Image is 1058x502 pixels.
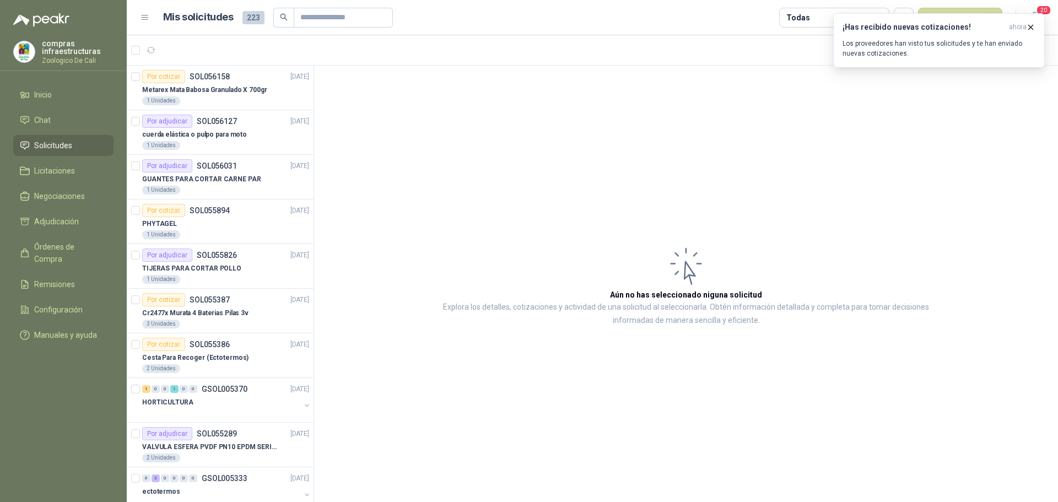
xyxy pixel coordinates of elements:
p: TIJERAS PARA CORTAR POLLO [142,263,241,274]
p: [DATE] [290,72,309,82]
a: Por adjudicarSOL055289[DATE] VALVULA ESFERA PVDF PN10 EPDM SERIE EX D 25MM CEPEX64926TREME2 Unidades [127,423,314,467]
div: 1 [170,385,179,393]
p: SOL055289 [197,430,237,438]
span: Inicio [34,89,52,101]
div: 1 [142,385,150,393]
div: Por cotizar [142,70,185,83]
div: 0 [170,474,179,482]
a: Licitaciones [13,160,114,181]
h3: Aún no has seleccionado niguna solicitud [610,289,762,301]
span: Configuración [34,304,83,316]
p: Metarex Mata Babosa Granulado X 700gr [142,85,267,95]
span: Remisiones [34,278,75,290]
p: SOL055826 [197,251,237,259]
p: compras infraestructuras [42,40,114,55]
p: HORTICULTURA [142,397,193,408]
div: Por cotizar [142,338,185,351]
span: Negociaciones [34,190,85,202]
p: [DATE] [290,384,309,395]
a: Órdenes de Compra [13,236,114,269]
a: Manuales y ayuda [13,325,114,346]
p: SOL056127 [197,117,237,125]
span: Adjudicación [34,215,79,228]
p: cuerda elástica o pulpo para moto [142,129,247,140]
p: SOL056158 [190,73,230,80]
a: Por cotizarSOL055894[DATE] PHYTAGEL1 Unidades [127,199,314,244]
div: 2 Unidades [142,454,180,462]
p: SOL055386 [190,341,230,348]
a: Adjudicación [13,211,114,232]
p: [DATE] [290,295,309,305]
p: [DATE] [290,250,309,261]
p: [DATE] [290,429,309,439]
p: SOL055387 [190,296,230,304]
div: Por adjudicar [142,427,192,440]
div: Por adjudicar [142,115,192,128]
a: 1 0 0 1 0 0 GSOL005370[DATE] HORTICULTURA [142,382,311,418]
div: 0 [152,385,160,393]
span: Solicitudes [34,139,72,152]
span: ahora [1009,23,1027,32]
p: GSOL005333 [202,474,247,482]
div: 0 [189,474,197,482]
span: Órdenes de Compra [34,241,103,265]
a: Por cotizarSOL055386[DATE] Cesta Para Recoger (Ectotermos)2 Unidades [127,333,314,378]
p: Cesta Para Recoger (Ectotermos) [142,353,249,363]
span: search [280,13,288,21]
a: Por cotizarSOL056158[DATE] Metarex Mata Babosa Granulado X 700gr1 Unidades [127,66,314,110]
div: 1 Unidades [142,96,180,105]
span: Manuales y ayuda [34,329,97,341]
h3: ¡Has recibido nuevas cotizaciones! [843,23,1005,32]
p: PHYTAGEL [142,219,177,229]
span: 20 [1036,5,1051,15]
div: 0 [180,474,188,482]
div: 1 Unidades [142,230,180,239]
h1: Mis solicitudes [163,9,234,25]
p: [DATE] [290,116,309,127]
span: Chat [34,114,51,126]
div: Por cotizar [142,293,185,306]
img: Company Logo [14,41,35,62]
span: Licitaciones [34,165,75,177]
p: GUANTES PARA CORTAR CARNE PAR [142,174,261,185]
p: Explora los detalles, cotizaciones y actividad de una solicitud al seleccionarla. Obtén informaci... [424,301,948,327]
div: Por cotizar [142,204,185,217]
div: Todas [786,12,809,24]
p: [DATE] [290,339,309,350]
p: [DATE] [290,206,309,216]
a: Chat [13,110,114,131]
button: ¡Has recibido nuevas cotizaciones!ahora Los proveedores han visto tus solicitudes y te han enviad... [833,13,1045,68]
div: 1 Unidades [142,186,180,195]
p: ectotermos [142,487,180,497]
div: 3 Unidades [142,320,180,328]
span: 223 [242,11,264,24]
p: [DATE] [290,161,309,171]
p: [DATE] [290,473,309,484]
div: 1 Unidades [142,141,180,150]
img: Logo peakr [13,13,69,26]
p: GSOL005370 [202,385,247,393]
a: Inicio [13,84,114,105]
p: VALVULA ESFERA PVDF PN10 EPDM SERIE EX D 25MM CEPEX64926TREME [142,442,279,452]
p: SOL056031 [197,162,237,170]
p: Cr2477x Murata 4 Baterias Pilas 3v [142,308,249,319]
div: 0 [180,385,188,393]
div: 0 [161,474,169,482]
p: Zoologico De Cali [42,57,114,64]
div: 0 [189,385,197,393]
a: Solicitudes [13,135,114,156]
div: 3 [152,474,160,482]
a: Por adjudicarSOL055826[DATE] TIJERAS PARA CORTAR POLLO1 Unidades [127,244,314,289]
div: 0 [161,385,169,393]
a: Por cotizarSOL055387[DATE] Cr2477x Murata 4 Baterias Pilas 3v3 Unidades [127,289,314,333]
div: Por adjudicar [142,249,192,262]
div: 1 Unidades [142,275,180,284]
a: Remisiones [13,274,114,295]
button: Nueva solicitud [918,8,1002,28]
button: 20 [1025,8,1045,28]
div: 0 [142,474,150,482]
a: Configuración [13,299,114,320]
div: 2 Unidades [142,364,180,373]
a: Por adjudicarSOL056127[DATE] cuerda elástica o pulpo para moto1 Unidades [127,110,314,155]
p: SOL055894 [190,207,230,214]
